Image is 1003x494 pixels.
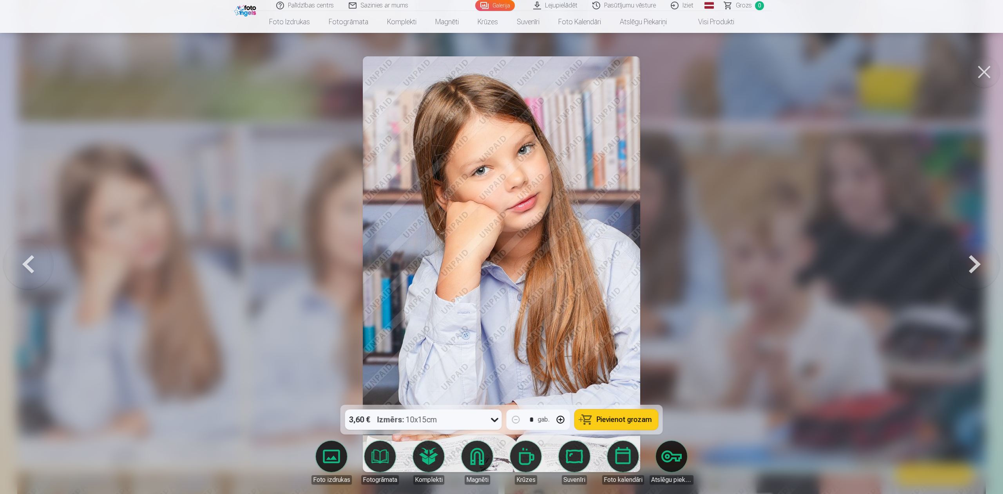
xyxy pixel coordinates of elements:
a: Atslēgu piekariņi [650,441,693,485]
a: Fotogrāmata [358,441,402,485]
div: Fotogrāmata [361,475,399,485]
span: 0 [755,1,764,10]
a: Suvenīri [507,11,549,33]
strong: Izmērs : [377,414,404,425]
div: gab. [538,415,550,424]
button: Pievienot grozam [575,409,658,430]
img: /fa1 [234,3,258,16]
a: Magnēti [426,11,468,33]
a: Foto izdrukas [310,441,353,485]
a: Magnēti [455,441,499,485]
div: Suvenīri [562,475,587,485]
span: Pievienot grozam [597,416,652,423]
span: Grozs [736,1,752,10]
a: Visi produkti [676,11,744,33]
div: Magnēti [465,475,490,485]
a: Foto izdrukas [260,11,319,33]
div: Foto kalendāri [602,475,644,485]
div: Komplekti [413,475,444,485]
a: Komplekti [378,11,426,33]
div: Foto izdrukas [311,475,352,485]
div: 3,60 € [345,409,374,430]
a: Komplekti [407,441,451,485]
a: Fotogrāmata [319,11,378,33]
div: Krūzes [515,475,537,485]
div: Atslēgu piekariņi [650,475,693,485]
div: 10x15cm [377,409,437,430]
a: Krūzes [468,11,507,33]
a: Foto kalendāri [601,441,645,485]
a: Krūzes [504,441,548,485]
a: Foto kalendāri [549,11,610,33]
a: Suvenīri [552,441,596,485]
a: Atslēgu piekariņi [610,11,676,33]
